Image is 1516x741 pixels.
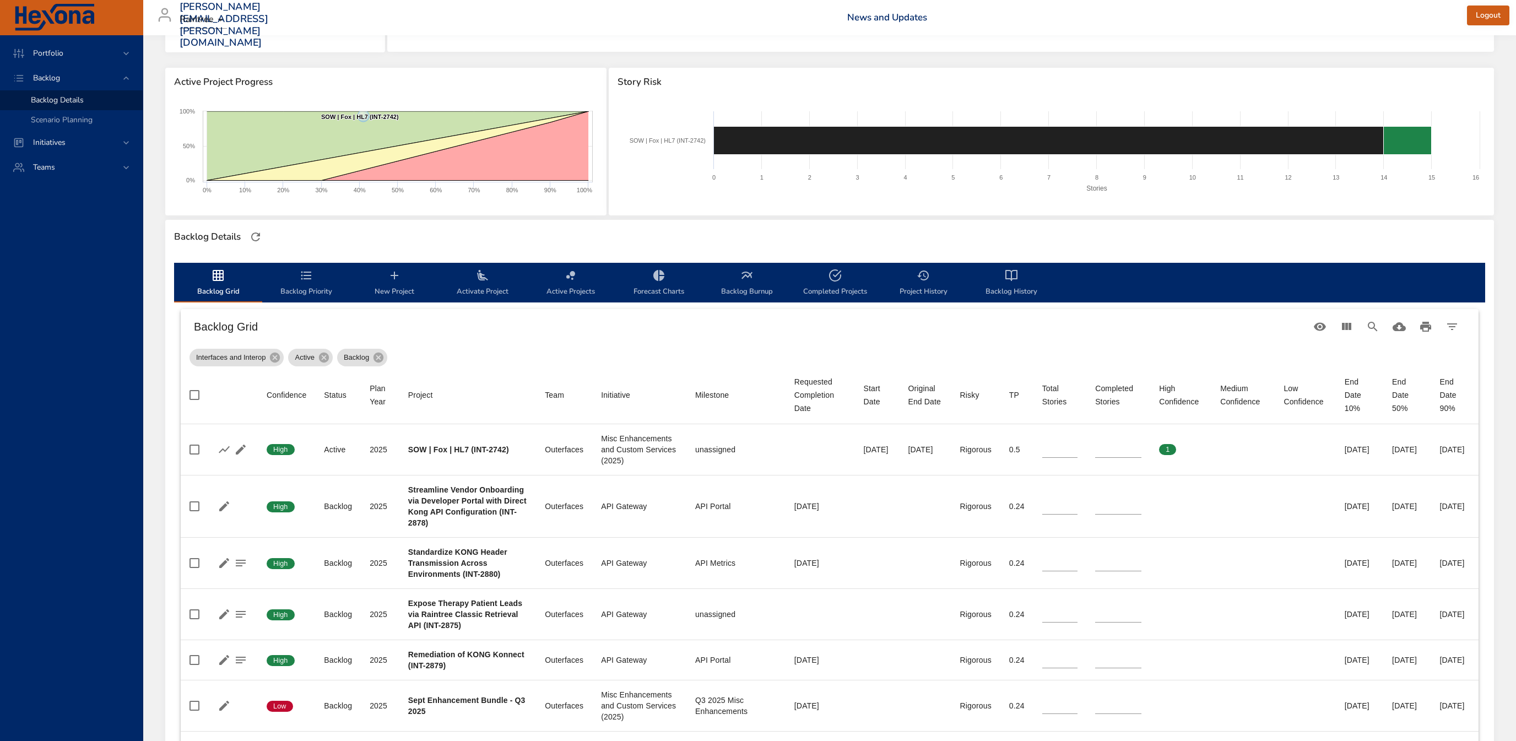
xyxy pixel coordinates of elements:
text: 5 [951,174,955,181]
div: Status [324,388,346,402]
text: 80% [506,187,518,193]
button: Edit Project Details [232,441,249,458]
text: 10 [1189,174,1196,181]
div: Sort [695,388,729,402]
text: 10% [239,187,251,193]
h3: [PERSON_NAME][EMAIL_ADDRESS][PERSON_NAME][DOMAIN_NAME] [180,1,268,48]
div: [DATE] [1345,444,1374,455]
div: Outerfaces [545,700,583,711]
div: Confidence [267,388,306,402]
div: Plan Year [370,382,391,408]
div: Backlog [324,609,352,620]
span: Project [408,388,527,402]
b: Sept Enhancement Bundle - Q3 2025 [408,696,526,716]
span: Status [324,388,352,402]
div: API Gateway [601,655,678,666]
button: Print [1412,313,1439,340]
text: SOW | Fox | HL7 (INT-2742) [630,137,706,144]
span: Team [545,388,583,402]
div: Total Stories [1042,382,1078,408]
div: [DATE] [1345,501,1374,512]
b: Expose Therapy Patient Leads via Raintree Classic Retrieval API (INT-2875) [408,599,522,630]
button: Edit Project Details [216,498,232,515]
span: Low [267,701,293,711]
div: API Portal [695,501,777,512]
div: End Date 90% [1440,375,1470,415]
div: [DATE] [1440,609,1470,620]
div: [DATE] [1440,558,1470,569]
text: 16 [1472,174,1479,181]
div: 2025 [370,558,391,569]
span: Backlog Burnup [710,269,784,298]
span: Backlog Details [31,95,84,105]
div: Project [408,388,433,402]
div: Backlog Details [171,228,244,246]
div: Sort [1159,382,1203,408]
div: Misc Enhancements and Custom Services (2025) [601,433,678,466]
div: Outerfaces [545,501,583,512]
button: Edit Project Details [216,606,232,623]
text: 8 [1095,174,1098,181]
span: Backlog [24,73,69,83]
text: 0 [712,174,716,181]
text: 6 [999,174,1003,181]
div: backlog-tab [174,263,1485,302]
button: Standard Views [1307,313,1333,340]
div: Sort [908,382,942,408]
span: 0 [1284,445,1301,455]
div: [DATE] [1440,655,1470,666]
span: Original End Date [908,382,942,408]
span: Interfaces and Interop [189,352,272,363]
text: 2 [808,174,811,181]
div: [DATE] [1392,655,1422,666]
div: Start Date [864,382,891,408]
a: News and Updates [847,11,927,24]
div: [DATE] [908,444,942,455]
div: unassigned [695,609,777,620]
button: Edit Project Details [216,652,232,668]
span: Logout [1476,9,1501,23]
div: Sort [864,382,891,408]
div: Raintree [180,11,227,29]
text: 20% [277,187,289,193]
div: [DATE] [1392,700,1422,711]
div: Risky [960,388,979,402]
div: [DATE] [1440,700,1470,711]
text: 0% [203,187,212,193]
button: View Columns [1333,313,1360,340]
b: Remediation of KONG Konnect (INT-2879) [408,650,524,670]
text: 100% [180,108,195,115]
div: Rigorous [960,501,992,512]
div: [DATE] [1392,558,1422,569]
div: Rigorous [960,700,992,711]
text: SOW | Fox | HL7 (INT-2742) [321,113,399,120]
div: Outerfaces [545,444,583,455]
div: Sort [545,388,564,402]
div: Medium Confidence [1220,382,1266,408]
span: Backlog [337,352,376,363]
div: 0.24 [1009,655,1025,666]
div: 2025 [370,700,391,711]
div: API Metrics [695,558,777,569]
div: 0.24 [1009,609,1025,620]
div: Misc Enhancements and Custom Services (2025) [601,689,678,722]
div: 0.24 [1009,558,1025,569]
span: High [267,445,295,455]
button: Download CSV [1386,313,1412,340]
text: 60% [430,187,442,193]
div: [DATE] [794,700,846,711]
div: Sort [324,388,346,402]
span: New Project [357,269,432,298]
text: 11 [1237,174,1243,181]
div: [DATE] [864,444,891,455]
div: Initiative [601,388,630,402]
div: End Date 10% [1345,375,1374,415]
text: 30% [316,187,328,193]
span: Completed Stories [1095,382,1141,408]
div: API Portal [695,655,777,666]
div: Sort [960,388,979,402]
div: [DATE] [1345,558,1374,569]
